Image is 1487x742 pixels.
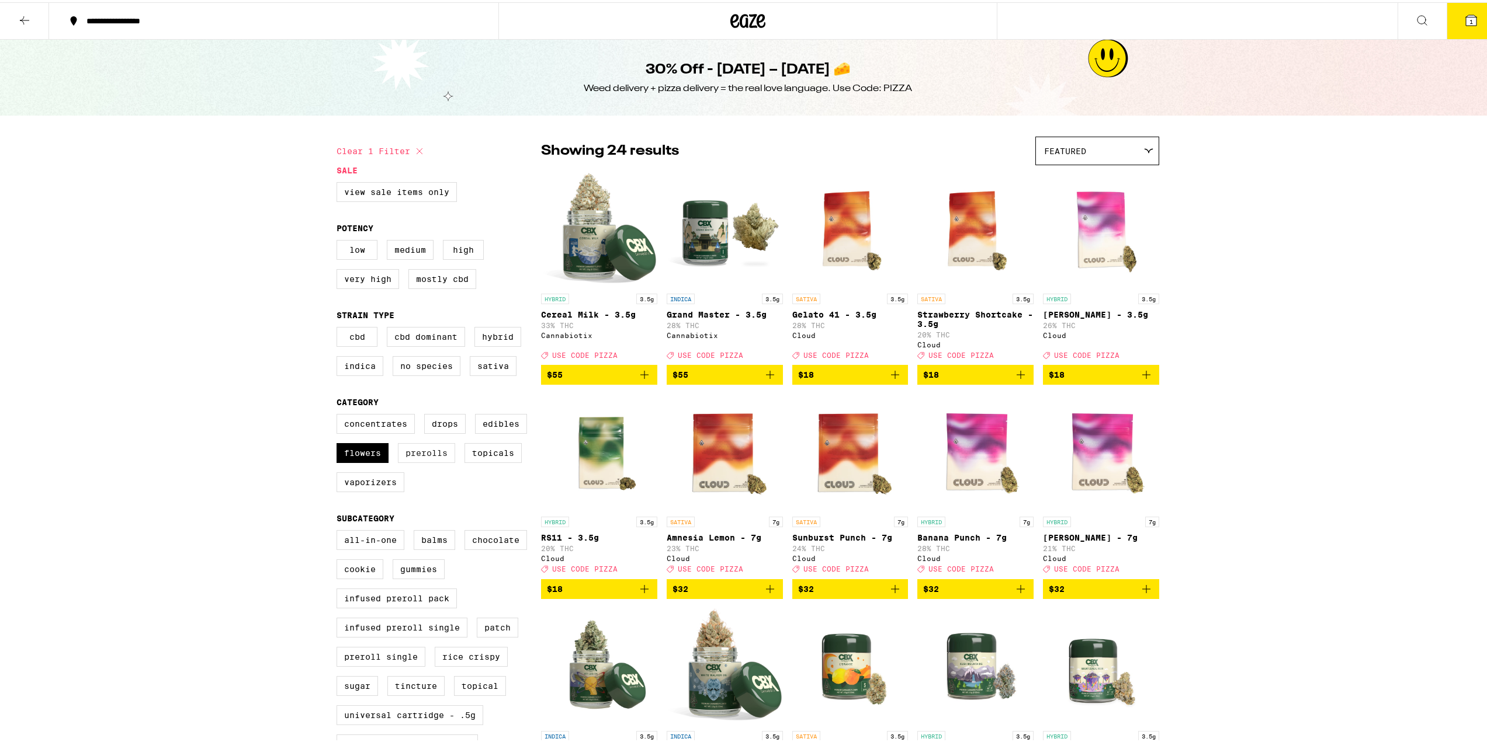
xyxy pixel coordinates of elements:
span: 1 [1469,16,1473,23]
a: Open page for Runtz - 7g from Cloud [1043,392,1159,576]
label: Topical [454,674,506,694]
p: Showing 24 results [541,139,679,159]
label: Topicals [465,441,522,461]
img: Cloud - RS11 - 3.5g [541,392,657,508]
label: Prerolls [398,441,455,461]
img: Cloud - Banana Punch - 7g [917,392,1034,508]
p: Gelato 41 - 3.5g [792,308,909,317]
span: $18 [547,582,563,591]
span: Featured [1044,144,1086,154]
button: Add to bag [541,363,657,382]
span: USE CODE PIZZA [928,349,994,357]
img: Cannabiotix - Grand Master - 3.5g [667,169,783,285]
img: Cannabiotix - White Walker OG - 3.5g [667,606,783,723]
span: USE CODE PIZZA [552,349,618,357]
img: Cannabiotix - Kush Mountains - 3.5g [917,606,1034,723]
legend: Sale [337,163,358,173]
p: INDICA [667,291,695,302]
div: Cloud [667,552,783,560]
label: Flowers [337,441,389,461]
label: Cookie [337,557,383,577]
h1: 30% Off - [DATE] – [DATE] 🧀 [646,58,851,78]
p: INDICA [667,729,695,739]
label: Balms [414,528,455,548]
p: [PERSON_NAME] - 3.5g [1043,308,1159,317]
div: Cannabiotix [667,329,783,337]
p: 7g [894,514,908,525]
div: Cannabiotix [541,329,657,337]
span: $55 [673,368,688,377]
p: SATIVA [917,291,945,302]
label: No Species [393,354,460,374]
button: Add to bag [1043,363,1159,382]
a: Open page for RS11 - 3.5g from Cloud [541,392,657,576]
p: INDICA [541,729,569,739]
p: HYBRID [541,514,569,525]
legend: Potency [337,221,373,231]
label: Edibles [475,412,527,431]
legend: Strain Type [337,308,394,318]
span: $18 [923,368,939,377]
label: Preroll Single [337,645,425,664]
span: $55 [547,368,563,377]
img: Cloud - Runtz - 7g [1043,392,1159,508]
div: Cloud [792,329,909,337]
p: Strawberry Shortcake - 3.5g [917,308,1034,326]
label: All-In-One [337,528,404,548]
p: HYBRID [917,729,945,739]
div: Cloud [917,339,1034,346]
p: 3.5g [887,291,908,302]
p: 3.5g [762,729,783,739]
a: Open page for Grand Master - 3.5g from Cannabiotix [667,169,783,363]
p: 26% THC [1043,319,1159,327]
legend: Category [337,395,379,405]
p: Grand Master - 3.5g [667,308,783,317]
p: 3.5g [1138,291,1159,302]
label: Universal Cartridge - .5g [337,703,483,723]
a: Open page for Banana Punch - 7g from Cloud [917,392,1034,576]
label: Very High [337,267,399,287]
img: Cloud - Mochi Gelato - 3.5g [1043,169,1159,285]
div: Cloud [541,552,657,560]
p: HYBRID [1043,514,1071,525]
a: Open page for Sunburst Punch - 7g from Cloud [792,392,909,576]
label: CBD [337,325,377,344]
p: HYBRID [541,291,569,302]
button: Add to bag [667,363,783,382]
button: Add to bag [917,577,1034,597]
p: 28% THC [792,319,909,327]
a: Open page for Cereal Milk - 3.5g from Cannabiotix [541,169,657,363]
p: 3.5g [1138,729,1159,739]
a: Open page for Strawberry Shortcake - 3.5g from Cloud [917,169,1034,363]
label: Vaporizers [337,470,404,490]
a: Open page for Amnesia Lemon - 7g from Cloud [667,392,783,576]
span: USE CODE PIZZA [803,563,869,571]
button: Add to bag [917,363,1034,382]
button: Add to bag [1043,577,1159,597]
p: 3.5g [636,514,657,525]
a: Open page for Gelato 41 - 3.5g from Cloud [792,169,909,363]
p: 28% THC [667,319,783,327]
p: 21% THC [1043,542,1159,550]
img: Cannabiotix - Mount Zereal Kush - 3.5g [1043,606,1159,723]
label: View Sale Items Only [337,180,457,200]
label: Medium [387,238,434,257]
p: 3.5g [636,291,657,302]
span: $32 [923,582,939,591]
p: 3.5g [762,291,783,302]
label: Mostly CBD [408,267,476,287]
p: HYBRID [1043,729,1071,739]
a: Open page for Mochi Gelato - 3.5g from Cloud [1043,169,1159,363]
label: Concentrates [337,412,415,431]
p: Sunburst Punch - 7g [792,531,909,540]
button: Add to bag [792,363,909,382]
button: Clear 1 filter [337,134,427,163]
img: Cloud - Strawberry Shortcake - 3.5g [917,169,1034,285]
label: Patch [477,615,518,635]
p: Amnesia Lemon - 7g [667,531,783,540]
img: Cannabiotix - Cereal Milk - 3.5g [541,169,657,285]
span: $32 [1049,582,1065,591]
span: USE CODE PIZZA [803,349,869,357]
button: Add to bag [792,577,909,597]
legend: Subcategory [337,511,394,521]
